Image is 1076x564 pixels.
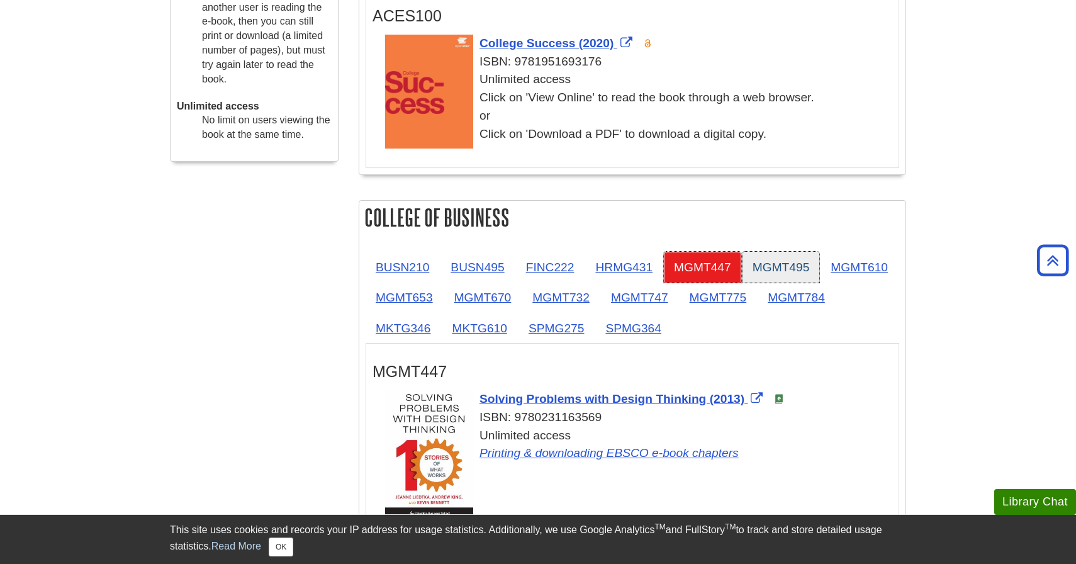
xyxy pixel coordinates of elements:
[479,37,614,50] span: College Success (2020)
[366,313,440,344] a: MKTG346
[601,282,678,313] a: MGMT747
[743,252,820,283] a: MGMT495
[518,313,595,344] a: SPMG275
[385,70,892,143] div: Unlimited access Click on 'View Online' to read the book through a web browser. or Click on 'Down...
[516,252,585,283] a: FINC222
[585,252,663,283] a: HRMG431
[664,252,741,283] a: MGMT447
[479,392,744,405] span: Solving Problems with Design Thinking (2013)
[444,282,522,313] a: MGMT670
[385,390,473,520] img: Cover Art
[725,522,736,531] sup: TM
[269,538,293,556] button: Close
[385,409,892,427] div: ISBN: 9780231163569
[373,363,892,381] h3: MGMT447
[385,35,473,149] img: Cover Art
[373,7,892,25] h3: ACES100
[385,427,892,463] div: Unlimited access
[522,282,600,313] a: MGMT732
[385,53,892,71] div: ISBN: 9781951693176
[177,99,332,114] dt: Unlimited access
[440,252,514,283] a: BUSN495
[1033,252,1073,269] a: Back to Top
[595,313,671,344] a: SPMG364
[211,541,261,551] a: Read More
[359,201,905,234] h2: College of Business
[170,522,906,556] div: This site uses cookies and records your IP address for usage statistics. Additionally, we use Goo...
[821,252,898,283] a: MGMT610
[758,282,835,313] a: MGMT784
[643,38,653,48] img: Open Access
[994,489,1076,515] button: Library Chat
[654,522,665,531] sup: TM
[479,446,739,460] a: Link opens in new window
[479,392,766,405] a: Link opens in new window
[680,282,757,313] a: MGMT775
[479,37,636,50] a: Link opens in new window
[442,313,517,344] a: MKTG610
[366,282,443,313] a: MGMT653
[202,113,332,142] dd: No limit on users viewing the book at the same time.
[366,252,439,283] a: BUSN210
[774,394,784,404] img: e-Book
